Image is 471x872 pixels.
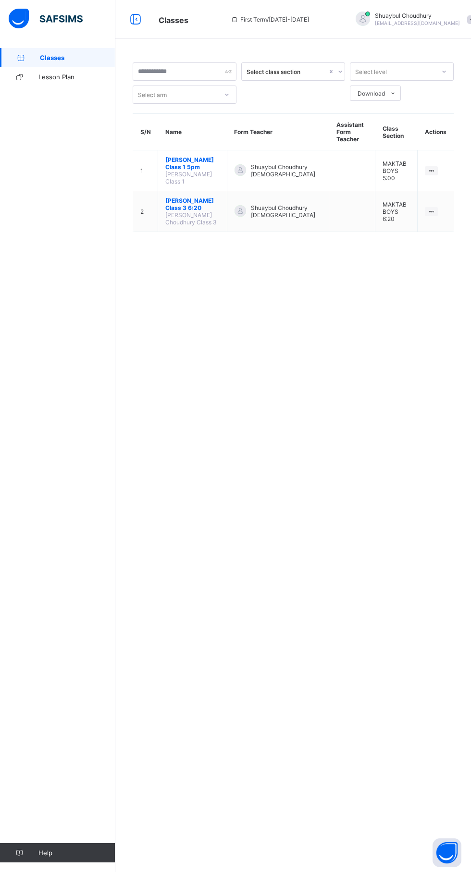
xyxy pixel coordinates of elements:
div: Select level [355,62,387,81]
span: MAKTAB BOYS 5:00 [383,160,407,182]
span: Classes [159,15,188,25]
div: Select arm [138,86,167,104]
th: Name [158,114,227,150]
span: Shuaybul Choudhury [375,12,460,19]
th: Form Teacher [227,114,329,150]
span: Classes [40,54,115,61]
span: MAKTAB BOYS 6:20 [383,201,407,222]
th: Assistant Form Teacher [329,114,375,150]
span: Lesson Plan [38,73,115,81]
th: S/N [133,114,158,150]
img: safsims [9,9,83,29]
th: Actions [418,114,454,150]
td: 2 [133,191,158,232]
div: Select class section [247,68,327,75]
span: [PERSON_NAME] Class 3 6:20 [165,197,220,211]
span: [EMAIL_ADDRESS][DOMAIN_NAME] [375,20,460,26]
th: Class Section [375,114,418,150]
span: session/term information [231,16,309,23]
span: [PERSON_NAME] Choudhury Class 3 [165,211,217,226]
button: Open asap [433,838,461,867]
span: Shuaybul Choudhury [DEMOGRAPHIC_DATA] [251,163,322,178]
span: [PERSON_NAME] Class 1 [165,171,212,185]
td: 1 [133,150,158,191]
span: Help [38,849,115,857]
span: Shuaybul Choudhury [DEMOGRAPHIC_DATA] [251,204,322,219]
span: Download [358,90,385,97]
span: [PERSON_NAME] Class 1 5pm [165,156,220,171]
